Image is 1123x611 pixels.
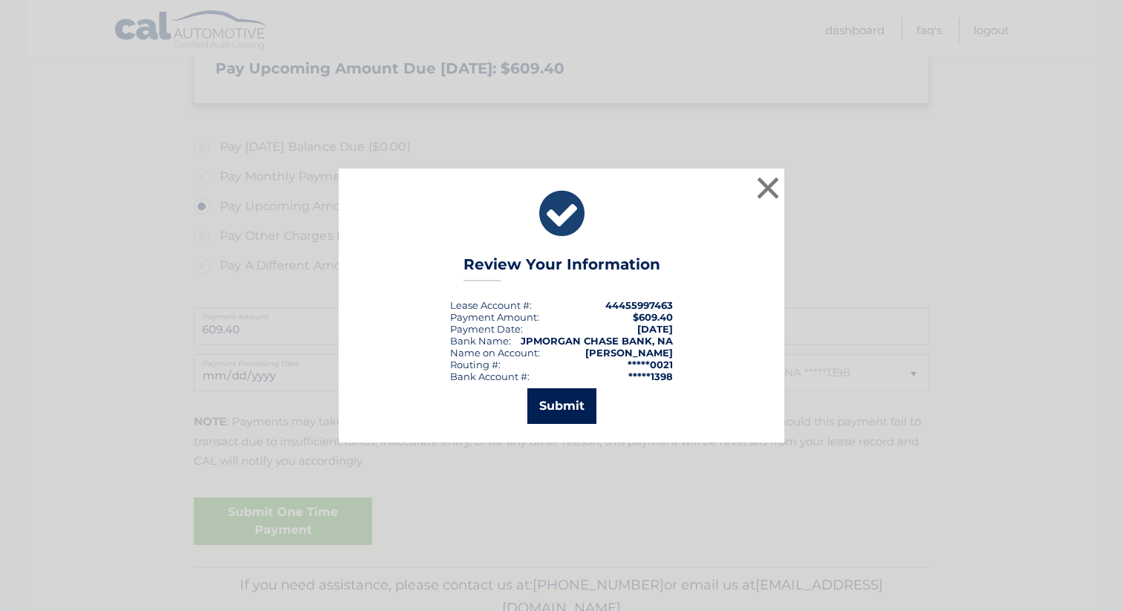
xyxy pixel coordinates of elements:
div: Name on Account: [450,347,540,359]
span: $609.40 [633,311,673,323]
strong: JPMORGAN CHASE BANK, NA [521,335,673,347]
button: × [753,173,783,203]
button: Submit [527,388,596,424]
div: Payment Amount: [450,311,539,323]
strong: [PERSON_NAME] [585,347,673,359]
strong: 44455997463 [605,299,673,311]
div: Routing #: [450,359,501,370]
h3: Review Your Information [463,255,660,281]
div: : [450,323,523,335]
span: Payment Date [450,323,521,335]
span: [DATE] [637,323,673,335]
div: Lease Account #: [450,299,532,311]
div: Bank Name: [450,335,511,347]
div: Bank Account #: [450,370,530,382]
